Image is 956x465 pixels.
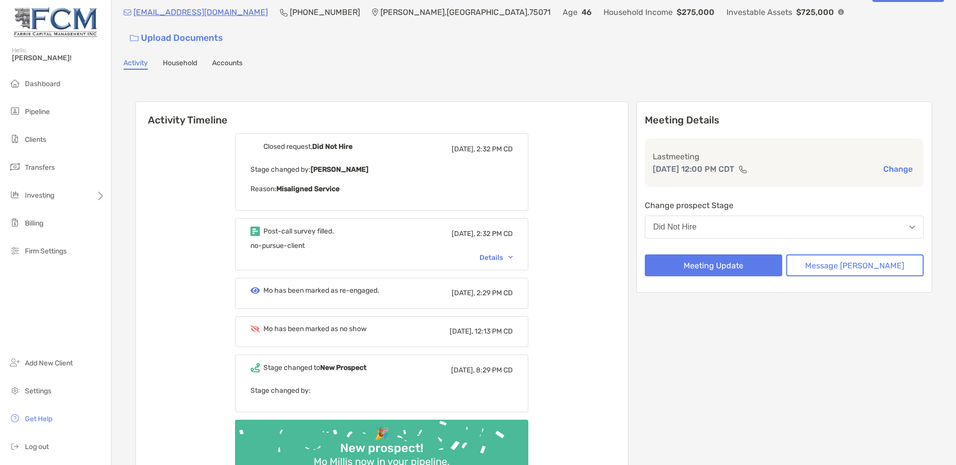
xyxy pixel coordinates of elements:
div: Closed request, [263,142,353,151]
a: Accounts [212,59,242,70]
a: Activity [123,59,148,70]
p: [EMAIL_ADDRESS][DOMAIN_NAME] [133,6,268,18]
p: $275,000 [677,6,715,18]
span: Clients [25,135,46,144]
button: Meeting Update [645,254,782,276]
span: Pipeline [25,108,50,116]
p: Reason: [250,183,513,195]
b: Misaligned Service [276,185,340,193]
img: get-help icon [9,412,21,424]
img: Event icon [250,287,260,294]
img: Open dropdown arrow [909,226,915,229]
p: [PERSON_NAME] , [GEOGRAPHIC_DATA] , 75071 [380,6,551,18]
div: Mo has been marked as re-engaged. [263,286,379,295]
span: 8:29 PM CD [476,366,513,374]
img: Event icon [250,363,260,372]
img: Info Icon [838,9,844,15]
span: Log out [25,443,49,451]
span: Settings [25,387,51,395]
button: Did Not Hire [645,216,924,238]
span: [PERSON_NAME]! [12,54,105,62]
img: transfers icon [9,161,21,173]
p: Household Income [603,6,673,18]
span: 12:13 PM CD [475,327,513,336]
span: 2:29 PM CD [477,289,513,297]
img: Event icon [250,227,260,236]
span: Dashboard [25,80,60,88]
img: communication type [738,165,747,173]
img: logout icon [9,440,21,452]
b: [PERSON_NAME] [311,165,368,174]
h6: Activity Timeline [136,102,628,126]
img: pipeline icon [9,105,21,117]
p: $725,000 [796,6,834,18]
span: Transfers [25,163,55,172]
p: Last meeting [653,150,916,163]
p: Stage changed by: [250,384,513,397]
img: firm-settings icon [9,244,21,256]
span: no-pursue-client [250,241,305,250]
p: [DATE] 12:00 PM CDT [653,163,734,175]
span: [DATE], [452,145,475,153]
span: Billing [25,219,43,228]
span: 2:32 PM CD [477,230,513,238]
img: Event icon [250,325,260,333]
p: Stage changed by: [250,163,513,176]
span: [DATE], [450,327,473,336]
img: billing icon [9,217,21,229]
img: add_new_client icon [9,356,21,368]
img: Zoe Logo [12,4,99,40]
span: Get Help [25,415,52,423]
span: [DATE], [451,366,475,374]
p: Change prospect Stage [645,199,924,212]
p: [PHONE_NUMBER] [290,6,360,18]
a: Household [163,59,197,70]
span: Add New Client [25,359,73,367]
div: Did Not Hire [653,223,697,232]
p: Meeting Details [645,114,924,126]
div: 🎉 [370,427,393,441]
p: Investable Assets [726,6,792,18]
span: Firm Settings [25,247,67,255]
span: [DATE], [452,289,475,297]
button: Message [PERSON_NAME] [786,254,924,276]
div: Post-call survey filled. [263,227,334,235]
img: settings icon [9,384,21,396]
img: dashboard icon [9,77,21,89]
img: Phone Icon [280,8,288,16]
button: Change [880,164,916,174]
img: clients icon [9,133,21,145]
div: Mo has been marked as no show [263,325,366,333]
div: Stage changed to [263,363,366,372]
a: Upload Documents [123,27,230,49]
img: Event icon [250,142,260,151]
b: Did Not Hire [312,142,353,151]
div: Details [479,253,513,262]
p: 46 [582,6,592,18]
img: Email Icon [123,9,131,15]
span: 2:32 PM CD [477,145,513,153]
img: button icon [130,35,138,42]
img: investing icon [9,189,21,201]
img: Chevron icon [508,256,513,259]
span: Investing [25,191,54,200]
img: Location Icon [372,8,378,16]
b: New Prospect [320,363,366,372]
p: Age [563,6,578,18]
span: [DATE], [452,230,475,238]
div: New prospect! [336,441,427,456]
